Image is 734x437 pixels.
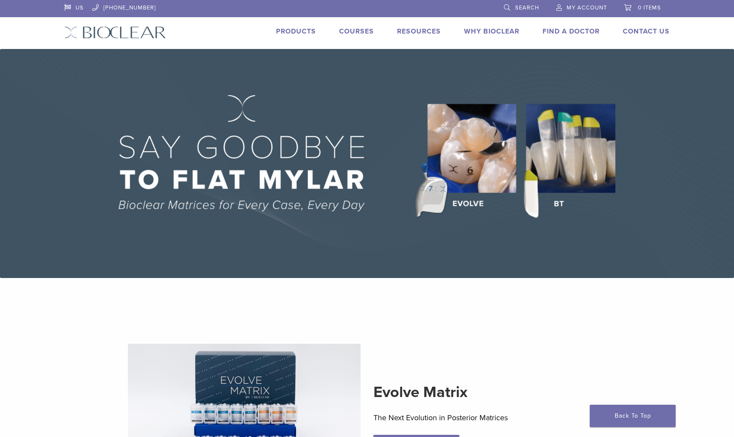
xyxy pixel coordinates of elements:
[276,27,316,36] a: Products
[623,27,670,36] a: Contact Us
[373,411,607,424] p: The Next Evolution in Posterior Matrices
[590,405,676,427] a: Back To Top
[64,26,166,39] img: Bioclear
[464,27,519,36] a: Why Bioclear
[397,27,441,36] a: Resources
[567,4,607,11] span: My Account
[515,4,539,11] span: Search
[543,27,600,36] a: Find A Doctor
[638,4,661,11] span: 0 items
[339,27,374,36] a: Courses
[373,382,607,403] h2: Evolve Matrix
